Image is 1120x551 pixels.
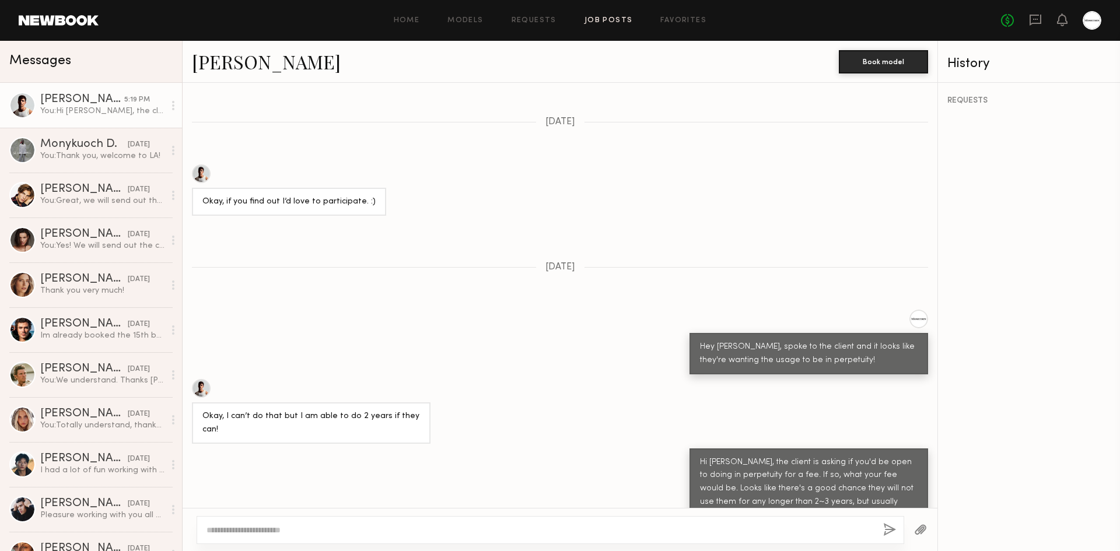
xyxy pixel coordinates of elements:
div: Okay, if you find out I’d love to participate. :) [202,195,376,209]
div: [PERSON_NAME] [40,273,128,285]
div: [PERSON_NAME] [40,94,124,106]
div: [DATE] [128,139,150,150]
div: [DATE] [128,184,150,195]
div: You: Great, we will send out the call sheet [DATE] via email! [40,195,164,206]
div: Pleasure working with you all had a blast! [40,510,164,521]
div: You: Totally understand, thanks [PERSON_NAME]! [40,420,164,431]
a: Book model [839,56,928,66]
div: Im already booked the 15th but can do any other day that week. Could we do 13,14, 16, or 17? Let ... [40,330,164,341]
div: [DATE] [128,499,150,510]
div: REQUESTS [947,97,1111,105]
div: Hey [PERSON_NAME], spoke to the client and it looks like they're wanting the usage to be in perpe... [700,341,918,367]
a: Favorites [660,17,706,24]
div: [PERSON_NAME] B. [40,184,128,195]
div: [DATE] [128,319,150,330]
div: I had a lot of fun working with you and the team [DATE]. Thank you for the opportunity! [40,465,164,476]
span: [DATE] [545,262,575,272]
a: Models [447,17,483,24]
div: [DATE] [128,274,150,285]
div: Monykuoch D. [40,139,128,150]
div: You: We understand. Thanks [PERSON_NAME]! [40,375,164,386]
a: Home [394,17,420,24]
div: [PERSON_NAME] [40,408,128,420]
div: [PERSON_NAME] [40,229,128,240]
a: Job Posts [584,17,633,24]
div: [PERSON_NAME] [40,453,128,465]
div: Okay, I can’t do that but I am able to do 2 years if they can! [202,410,420,437]
div: You: Yes! We will send out the call sheet via email [DATE]! [40,240,164,251]
div: History [947,57,1111,71]
a: Requests [512,17,556,24]
div: Thank you very much! [40,285,164,296]
span: [DATE] [545,117,575,127]
div: [DATE] [128,409,150,420]
span: Messages [9,54,71,68]
div: [DATE] [128,364,150,375]
button: Book model [839,50,928,73]
a: [PERSON_NAME] [192,49,341,74]
div: [DATE] [128,229,150,240]
div: [PERSON_NAME] [40,363,128,375]
div: 5:19 PM [124,94,150,106]
div: You: Thank you, welcome to LA! [40,150,164,162]
div: You: Hi [PERSON_NAME], the client is asking if you'd be open to doing in perpetuity for a fee. If... [40,106,164,117]
div: Hi [PERSON_NAME], the client is asking if you'd be open to doing in perpetuity for a fee. If so, ... [700,456,918,536]
div: [PERSON_NAME] [40,498,128,510]
div: [DATE] [128,454,150,465]
div: [PERSON_NAME] [40,318,128,330]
